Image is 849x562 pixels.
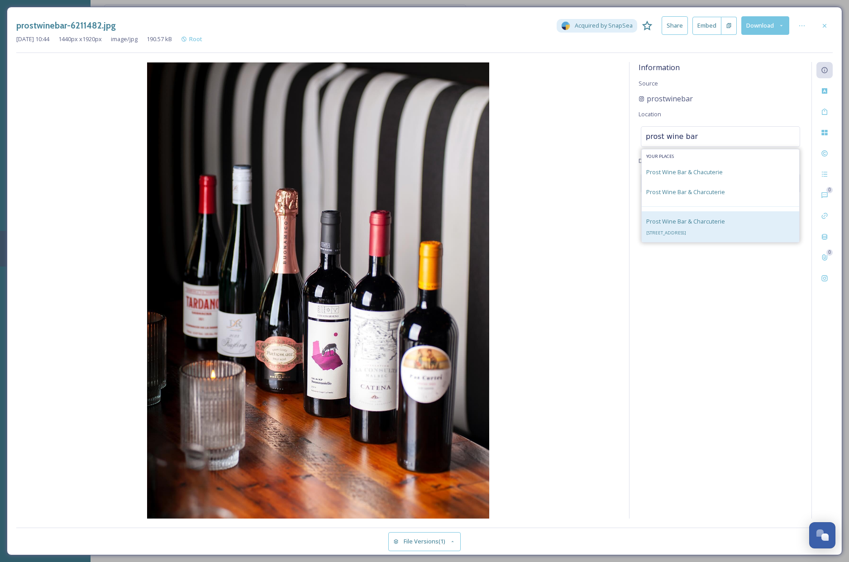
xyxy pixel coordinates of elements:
span: Acquired by SnapSea [575,21,633,30]
button: Download [741,16,789,35]
span: [DATE] 10:44 [16,35,49,43]
img: prostwinebar-6211482.jpg [16,62,620,519]
span: prostwinebar [647,93,693,104]
span: image/jpg [111,35,138,43]
span: 190.57 kB [147,35,172,43]
span: 1440 px x 1920 px [58,35,102,43]
input: Search location [641,127,800,147]
span: Prost Wine Bar & Charcuterie [646,188,725,196]
span: Information [639,62,680,72]
a: prostwinebar [639,93,693,104]
div: 0 [826,187,833,193]
span: Description [639,157,670,165]
span: Prost Wine Bar & Chacuterie [646,168,723,176]
span: Prost Wine Bar & Charcuterie [646,217,725,225]
h3: prostwinebar-6211482.jpg [16,19,116,32]
button: Open Chat [809,522,835,548]
button: Share [662,16,688,35]
img: snapsea-logo.png [561,21,570,30]
span: Root [189,35,202,43]
button: File Versions(1) [388,532,461,551]
span: [STREET_ADDRESS] [646,230,686,236]
span: Location [639,110,661,118]
button: Embed [692,17,721,35]
div: 0 [826,249,833,256]
span: Source [639,79,658,87]
span: Your Places [646,153,674,159]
